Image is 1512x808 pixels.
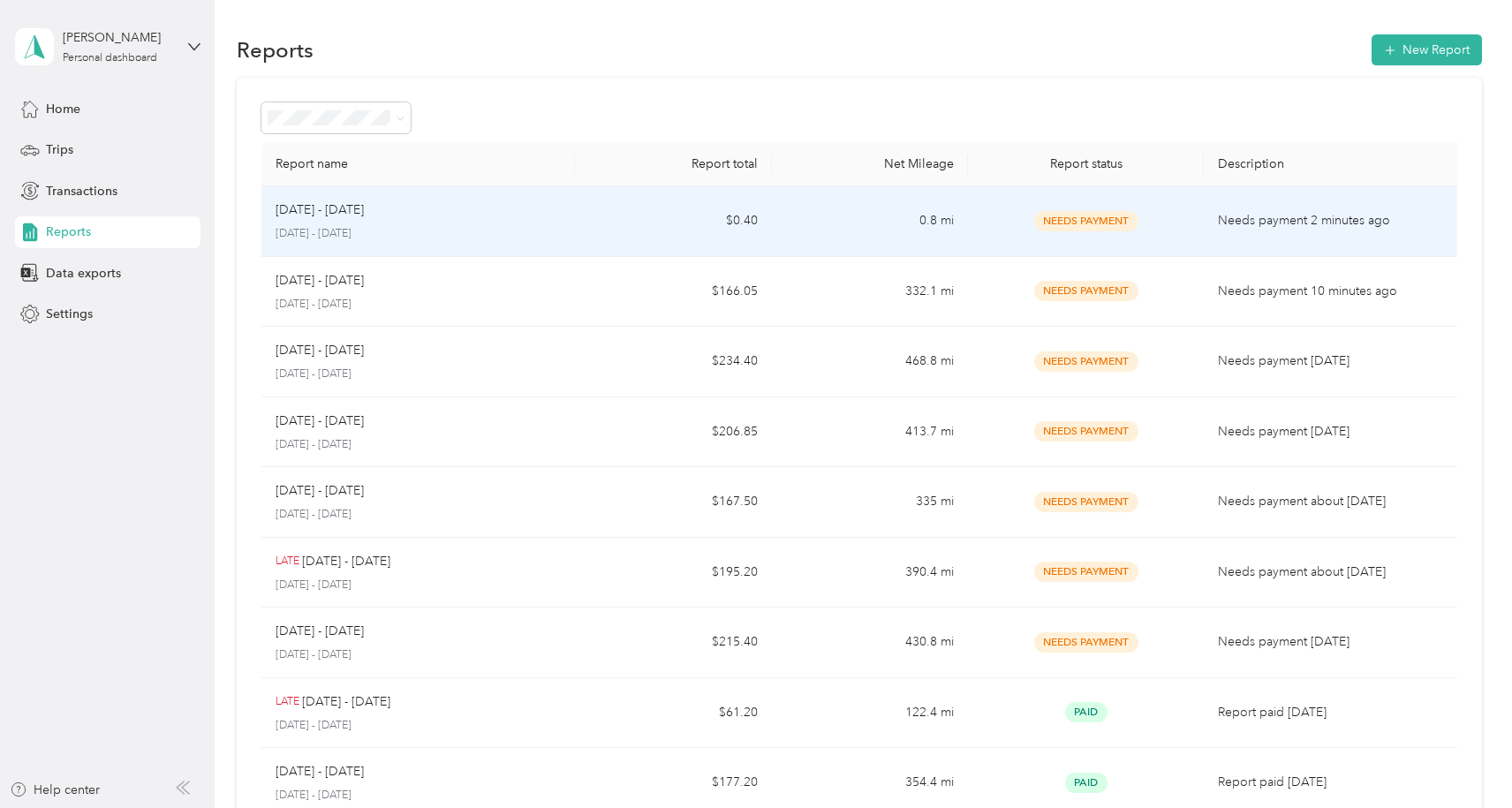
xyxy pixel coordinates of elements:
p: Needs payment [DATE] [1218,351,1452,371]
td: $215.40 [575,608,771,678]
p: [DATE] - [DATE] [276,297,562,313]
p: Report paid [DATE] [1218,703,1452,722]
p: [DATE] - [DATE] [276,481,364,501]
span: Needs Payment [1034,351,1138,372]
p: [DATE] - [DATE] [302,552,390,571]
p: Needs payment [DATE] [1218,632,1452,652]
th: Report name [261,142,576,186]
td: $166.05 [575,257,771,328]
span: Paid [1065,773,1108,793]
td: $0.40 [575,186,771,257]
span: Needs Payment [1034,632,1138,653]
td: 332.1 mi [772,257,968,328]
p: Needs payment [DATE] [1218,422,1452,442]
p: [DATE] - [DATE] [302,692,390,712]
span: Needs Payment [1034,562,1138,582]
p: [DATE] - [DATE] [276,622,364,641]
td: 390.4 mi [772,538,968,608]
td: 0.8 mi [772,186,968,257]
span: Transactions [46,182,117,200]
span: Home [46,100,80,118]
p: Report paid [DATE] [1218,773,1452,792]
p: [DATE] - [DATE] [276,647,562,663]
td: 413.7 mi [772,397,968,468]
p: [DATE] - [DATE] [276,788,562,804]
th: Description [1204,142,1466,186]
p: LATE [276,554,299,570]
p: [DATE] - [DATE] [276,200,364,220]
span: Settings [46,305,93,323]
p: Needs payment about [DATE] [1218,563,1452,582]
td: 430.8 mi [772,608,968,678]
td: 122.4 mi [772,678,968,749]
p: [DATE] - [DATE] [276,366,562,382]
p: Needs payment 10 minutes ago [1218,282,1452,301]
p: [DATE] - [DATE] [276,437,562,453]
span: Needs Payment [1034,421,1138,442]
p: [DATE] - [DATE] [276,718,562,734]
p: [DATE] - [DATE] [276,271,364,291]
div: Personal dashboard [63,53,157,64]
p: Needs payment 2 minutes ago [1218,211,1452,230]
div: Report status [982,156,1190,171]
td: 468.8 mi [772,327,968,397]
button: New Report [1372,34,1482,65]
th: Net Mileage [772,142,968,186]
p: [DATE] - [DATE] [276,762,364,782]
th: Report total [575,142,771,186]
div: [PERSON_NAME] [63,28,173,47]
p: [DATE] - [DATE] [276,507,562,523]
h1: Reports [237,41,314,59]
td: 335 mi [772,467,968,538]
p: LATE [276,694,299,710]
span: Needs Payment [1034,492,1138,512]
p: [DATE] - [DATE] [276,412,364,431]
td: $195.20 [575,538,771,608]
td: $61.20 [575,678,771,749]
span: Needs Payment [1034,281,1138,301]
td: $167.50 [575,467,771,538]
span: Reports [46,223,91,241]
td: $234.40 [575,327,771,397]
iframe: Everlance-gr Chat Button Frame [1413,709,1512,808]
span: Data exports [46,264,121,283]
span: Needs Payment [1034,211,1138,231]
span: Paid [1065,702,1108,722]
p: [DATE] - [DATE] [276,226,562,242]
p: [DATE] - [DATE] [276,341,364,360]
button: Help center [10,781,100,799]
span: Trips [46,140,73,159]
p: [DATE] - [DATE] [276,578,562,593]
p: Needs payment about [DATE] [1218,492,1452,511]
td: $206.85 [575,397,771,468]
